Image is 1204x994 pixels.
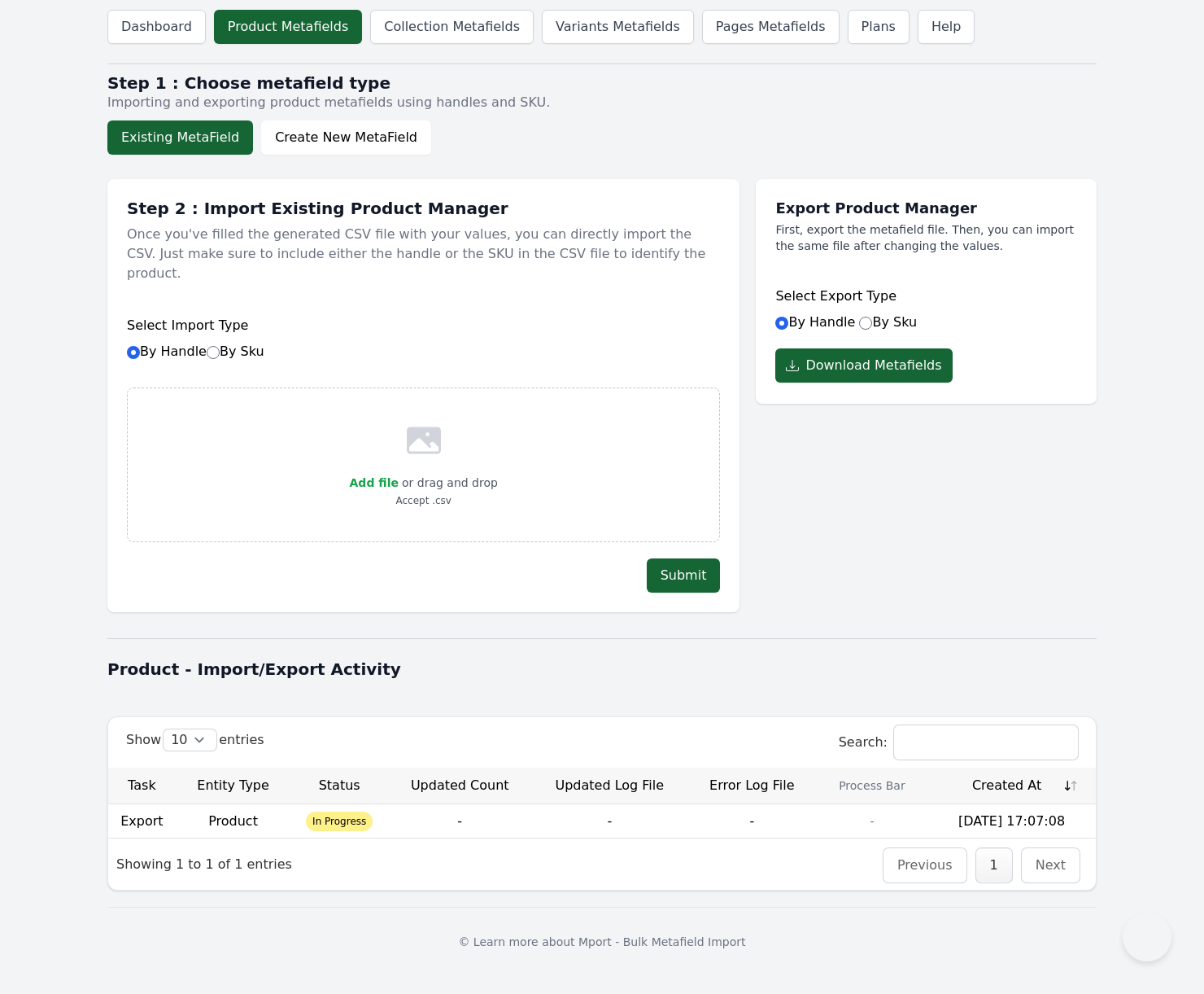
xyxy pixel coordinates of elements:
span: - [457,813,462,829]
p: Importing and exporting product metafields using handles and SKU. [107,93,1097,112]
button: Create New MetaField [261,120,431,155]
p: First, export the metafield file. Then, you can import the same file after changing the values. [775,221,1077,254]
label: By Handle [127,344,264,359]
a: Previous [897,857,953,873]
a: Product Metafields [214,10,362,44]
a: Collection Metafields [370,10,534,44]
h6: Select Import Type [127,316,720,335]
h1: Export Product Manager [775,199,1077,218]
h1: Step 2 : Import Existing Product Manager [127,199,720,218]
a: Help [918,10,975,44]
p: Once you've filled the generated CSV file with your values, you can directly import the CSV. Just... [127,218,720,290]
label: By Handle [775,314,855,330]
span: - [749,813,754,829]
label: By Sku [207,344,264,359]
input: By Handle [775,317,788,330]
label: Show entries [126,732,264,747]
a: 1 [990,857,998,873]
h6: Select Export Type [775,287,1077,306]
input: By HandleBy Sku [127,346,140,359]
select: Showentries [164,729,216,751]
h1: Product - Import/Export Activity [107,658,1097,681]
td: Export [108,804,176,838]
td: [DATE] 17:07:08 [927,804,1096,838]
button: Existing MetaField [107,120,253,155]
input: By Sku [859,317,872,330]
span: Add file [350,476,399,489]
label: Search: [839,734,1078,750]
th: Created At: activate to sort column ascending [927,768,1096,804]
span: - [607,813,612,829]
a: Variants Metafields [542,10,694,44]
button: Download Metafields [775,348,952,383]
span: © Learn more about [458,935,574,948]
a: Mport - Bulk Metafield Import [578,935,746,948]
label: By Sku [859,314,917,330]
td: - [817,804,928,838]
p: or drag and drop [399,473,498,493]
input: Search: [894,725,1078,760]
h2: Step 1 : Choose metafield type [107,73,1097,93]
iframe: Toggle Customer Support [1123,913,1171,961]
div: Showing 1 to 1 of 1 entries [108,843,300,885]
span: In Progress [306,812,373,831]
a: Pages Metafields [702,10,840,44]
a: Next [1036,857,1066,873]
button: Submit [647,558,721,593]
td: Product [176,804,291,838]
input: By Sku [207,346,220,359]
p: Accept .csv [350,493,498,509]
a: Plans [848,10,910,44]
a: Dashboard [107,10,206,44]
